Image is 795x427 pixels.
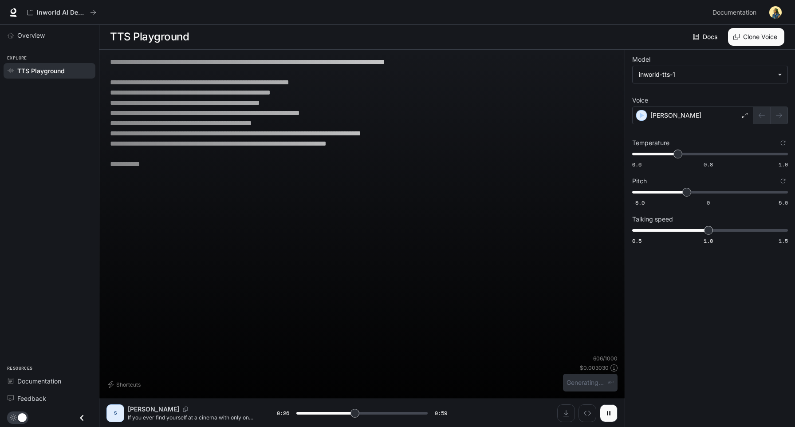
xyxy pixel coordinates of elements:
a: Documentation [709,4,763,21]
span: 0 [707,199,710,206]
div: inworld-tts-1 [633,66,787,83]
span: 0.6 [632,161,642,168]
span: 0:59 [435,409,447,418]
div: S [108,406,122,420]
button: Copy Voice ID [179,407,192,412]
img: User avatar [769,6,782,19]
span: 1.0 [779,161,788,168]
span: 5.0 [779,199,788,206]
span: TTS Playground [17,66,65,75]
a: Docs [691,28,721,46]
span: 1.5 [779,237,788,245]
p: [PERSON_NAME] [650,111,701,120]
a: Feedback [4,391,95,406]
div: inworld-tts-1 [639,70,773,79]
span: 0.8 [704,161,713,168]
button: Close drawer [72,409,92,427]
p: If you ever find yourself at a cinema with only one showing for “666,” don’t leave. Follow these ... [128,414,256,421]
button: Download audio [557,404,575,422]
span: 0.5 [632,237,642,245]
a: Documentation [4,373,95,389]
p: [PERSON_NAME] [128,405,179,414]
span: Documentation [17,376,61,386]
p: Inworld AI Demos [37,9,87,16]
span: -5.0 [632,199,645,206]
span: Documentation [712,7,756,18]
span: 1.0 [704,237,713,245]
h1: TTS Playground [110,28,189,46]
p: $ 0.003030 [580,364,609,372]
button: Reset to default [778,176,788,186]
button: Inspect [579,404,596,422]
a: Overview [4,28,95,43]
p: Talking speed [632,216,673,222]
span: Dark mode toggle [18,412,27,422]
button: All workspaces [23,4,100,21]
button: User avatar [767,4,784,21]
p: Voice [632,97,648,103]
p: Temperature [632,140,669,146]
p: Pitch [632,178,647,184]
button: Shortcuts [106,377,144,391]
p: Model [632,56,650,63]
a: TTS Playground [4,63,95,79]
p: 606 / 1000 [593,355,618,362]
span: 0:26 [277,409,289,418]
button: Clone Voice [728,28,784,46]
span: Feedback [17,394,46,403]
span: Overview [17,31,45,40]
button: Reset to default [778,138,788,148]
